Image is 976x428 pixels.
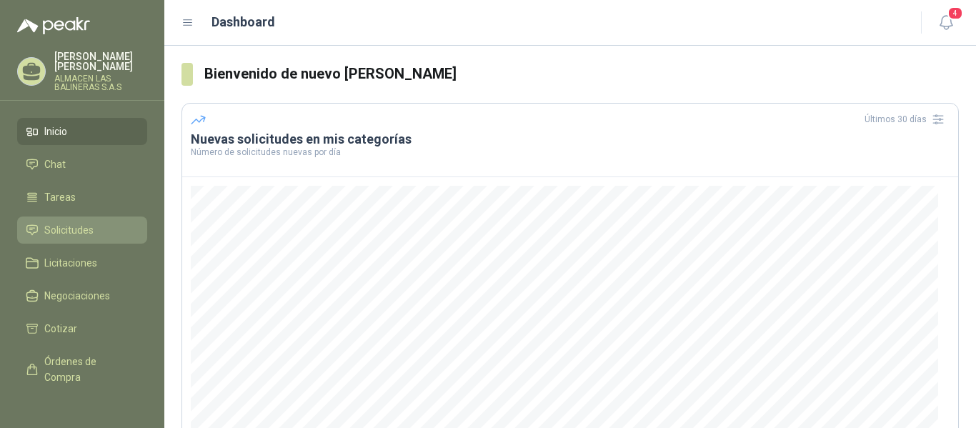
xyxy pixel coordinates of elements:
[947,6,963,20] span: 4
[211,12,275,32] h1: Dashboard
[933,10,959,36] button: 4
[44,124,67,139] span: Inicio
[17,282,147,309] a: Negociaciones
[54,74,147,91] p: ALMACEN LAS BALINERAS S.A.S
[44,222,94,238] span: Solicitudes
[865,108,950,131] div: Últimos 30 días
[44,189,76,205] span: Tareas
[44,156,66,172] span: Chat
[191,148,950,156] p: Número de solicitudes nuevas por día
[17,17,90,34] img: Logo peakr
[44,354,134,385] span: Órdenes de Compra
[17,249,147,277] a: Licitaciones
[17,348,147,391] a: Órdenes de Compra
[17,315,147,342] a: Cotizar
[17,184,147,211] a: Tareas
[54,51,147,71] p: [PERSON_NAME] [PERSON_NAME]
[17,118,147,145] a: Inicio
[191,131,950,148] h3: Nuevas solicitudes en mis categorías
[17,151,147,178] a: Chat
[44,321,77,337] span: Cotizar
[204,63,959,85] h3: Bienvenido de nuevo [PERSON_NAME]
[44,255,97,271] span: Licitaciones
[44,288,110,304] span: Negociaciones
[17,217,147,244] a: Solicitudes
